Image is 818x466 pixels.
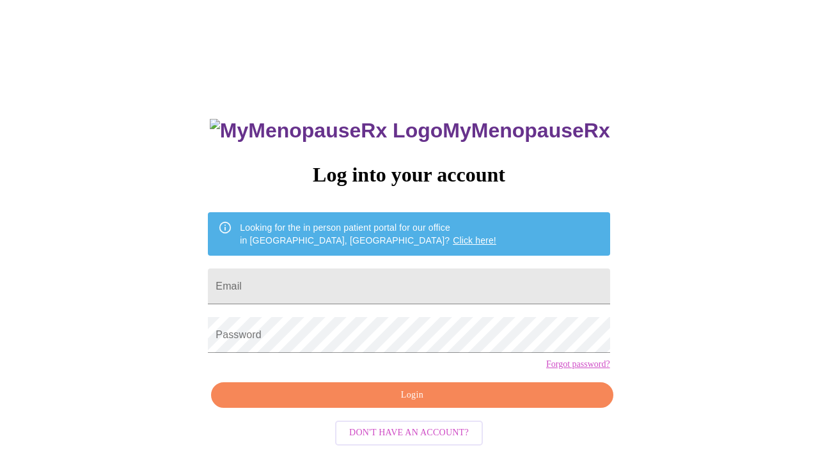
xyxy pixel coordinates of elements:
a: Forgot password? [546,359,610,369]
div: Looking for the in person patient portal for our office in [GEOGRAPHIC_DATA], [GEOGRAPHIC_DATA]? [240,216,496,252]
button: Don't have an account? [335,421,483,446]
h3: Log into your account [208,163,610,187]
img: MyMenopauseRx Logo [210,119,443,143]
a: Click here! [453,235,496,245]
button: Login [211,382,613,408]
h3: MyMenopauseRx [210,119,610,143]
a: Don't have an account? [332,426,486,437]
span: Login [226,387,598,403]
span: Don't have an account? [349,425,469,441]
